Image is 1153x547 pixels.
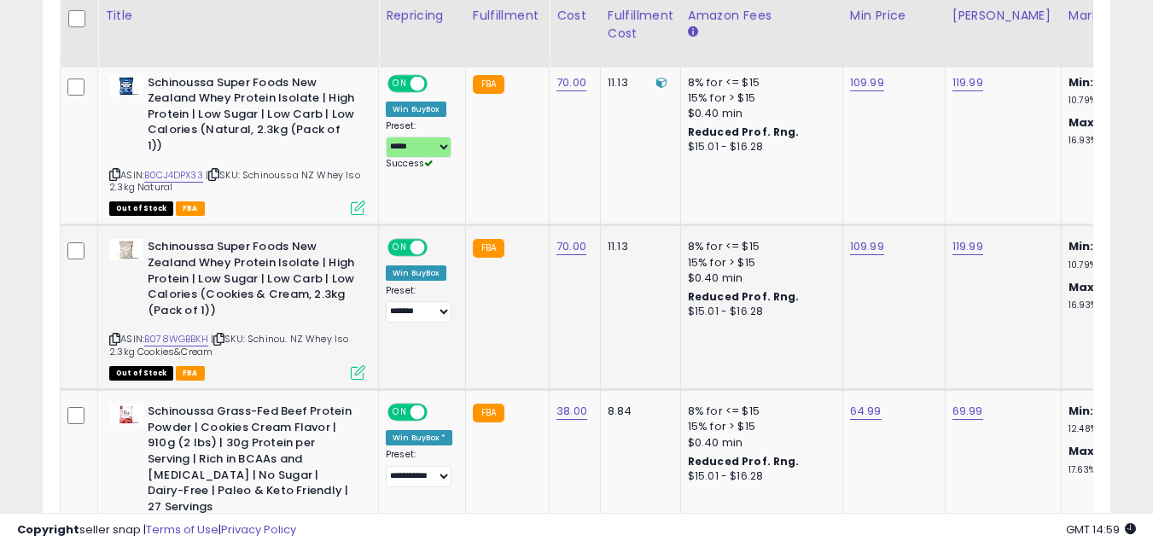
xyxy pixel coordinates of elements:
span: FBA [176,201,205,216]
span: OFF [425,76,452,90]
b: Schinoussa Super Foods New Zealand Whey Protein Isolate | High Protein | Low Sugar | Low Carb | L... [148,75,355,159]
div: $15.01 - $16.28 [688,140,830,154]
small: FBA [473,75,504,94]
span: ON [389,76,411,90]
b: Schinoussa Super Foods New Zealand Whey Protein Isolate | High Protein | Low Sugar | Low Carb | L... [148,239,355,323]
span: Success [386,157,433,170]
a: Privacy Policy [221,521,296,538]
div: Fulfillment [473,7,542,25]
small: Amazon Fees. [688,25,698,40]
b: Schinoussa Grass-Fed Beef Protein Powder | Cookies Cream Flavor | 910g (2 lbs) | 30g Protein per ... [148,404,355,519]
a: 109.99 [850,74,884,91]
div: Title [105,7,371,25]
a: 64.99 [850,403,882,420]
a: Terms of Use [146,521,218,538]
a: B078WGBBKH [144,332,208,346]
span: All listings that are currently out of stock and unavailable for purchase on Amazon [109,366,173,381]
b: Reduced Prof. Rng. [688,125,800,139]
small: FBA [473,404,504,422]
span: 2025-09-8 14:59 GMT [1066,521,1136,538]
a: 109.99 [850,238,884,255]
b: Min: [1069,74,1094,90]
span: All listings that are currently out of stock and unavailable for purchase on Amazon [109,201,173,216]
span: FBA [176,366,205,381]
div: $0.40 min [688,435,830,451]
div: Win BuyBox * [386,430,452,445]
div: Min Price [850,7,938,25]
b: Max: [1069,279,1098,295]
span: | SKU: Schinou. NZ Whey Iso 2.3kg Cookies&Cream [109,332,349,358]
div: $15.01 - $16.28 [688,305,830,319]
strong: Copyright [17,521,79,538]
div: ASIN: [109,75,365,214]
a: 69.99 [952,403,983,420]
div: Repricing [386,7,458,25]
span: ON [389,241,411,255]
div: 8% for <= $15 [688,404,830,419]
div: Preset: [386,285,452,323]
span: ON [389,405,411,420]
a: 70.00 [556,74,586,91]
a: B0CJ4DPX33 [144,168,203,183]
div: Win BuyBox [386,265,446,281]
small: FBA [473,239,504,258]
div: Amazon Fees [688,7,836,25]
b: Max: [1069,443,1098,459]
div: 11.13 [608,75,667,90]
a: 70.00 [556,238,586,255]
div: $15.01 - $16.28 [688,469,830,484]
div: seller snap | | [17,522,296,538]
span: OFF [425,405,452,420]
b: Min: [1069,403,1094,419]
div: Fulfillment Cost [608,7,673,43]
img: 31IdI3gGt3L._SL40_.jpg [109,75,143,96]
div: [PERSON_NAME] [952,7,1054,25]
b: Max: [1069,114,1098,131]
div: 15% for > $15 [688,419,830,434]
div: ASIN: [109,239,365,378]
div: Cost [556,7,593,25]
div: 8% for <= $15 [688,239,830,254]
div: 8.84 [608,404,667,419]
img: 31btr6wcWXL._SL40_.jpg [109,239,143,260]
div: Preset: [386,120,452,171]
a: 38.00 [556,403,587,420]
div: 8% for <= $15 [688,75,830,90]
span: | SKU: Schinoussa NZ Whey Iso 2.3kg Natural [109,168,360,194]
img: 31Q4agibk+L._SL40_.jpg [109,404,143,425]
span: OFF [425,241,452,255]
a: 119.99 [952,74,983,91]
b: Reduced Prof. Rng. [688,454,800,468]
a: 119.99 [952,238,983,255]
b: Reduced Prof. Rng. [688,289,800,304]
div: Win BuyBox [386,102,446,117]
div: 11.13 [608,239,667,254]
div: 15% for > $15 [688,90,830,106]
b: Min: [1069,238,1094,254]
div: $0.40 min [688,106,830,121]
div: Preset: [386,449,452,487]
div: $0.40 min [688,271,830,286]
div: 15% for > $15 [688,255,830,271]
